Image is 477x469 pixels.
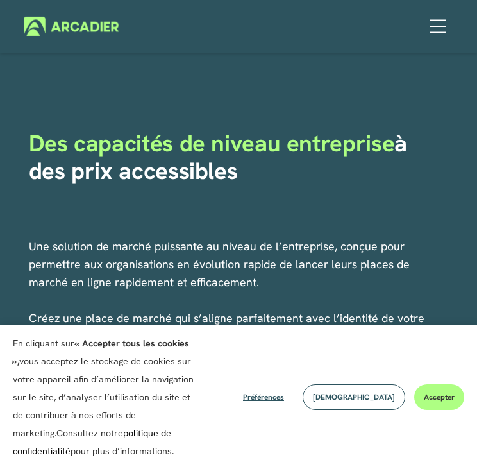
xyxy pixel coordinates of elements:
button: Accepter [414,384,464,410]
strong: « Accepter tous les cookies », [13,337,189,367]
span: Accepter [424,392,455,402]
button: [DEMOGRAPHIC_DATA] [303,384,405,410]
iframe: Chat Widget [413,407,477,469]
button: Préférences [233,384,294,410]
span: Préférences [243,392,284,402]
p: En cliquant sur vous acceptez le stockage de cookies sur votre appareil afin d’améliorer la navig... [13,334,201,460]
img: Arcadier [24,17,119,36]
span: Des capacités de niveau entreprise [29,128,395,158]
strong: à des prix accessibles [29,128,414,186]
span: [DEMOGRAPHIC_DATA] [313,392,395,402]
p: Une solution de marché puissante au niveau de l’entreprise, conçue pour permettre aux organisatio... [29,237,449,399]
